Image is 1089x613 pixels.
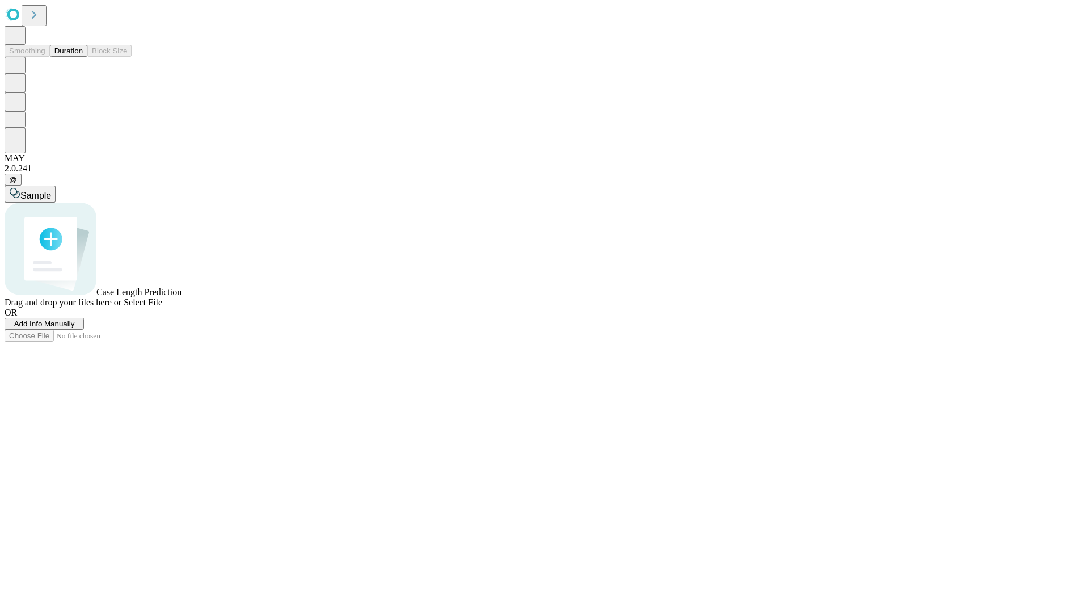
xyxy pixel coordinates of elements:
[5,45,50,57] button: Smoothing
[14,320,75,328] span: Add Info Manually
[5,174,22,186] button: @
[50,45,87,57] button: Duration
[9,175,17,184] span: @
[96,287,181,297] span: Case Length Prediction
[5,297,121,307] span: Drag and drop your files here or
[124,297,162,307] span: Select File
[87,45,132,57] button: Block Size
[5,186,56,203] button: Sample
[5,308,17,317] span: OR
[20,191,51,200] span: Sample
[5,163,1084,174] div: 2.0.241
[5,318,84,330] button: Add Info Manually
[5,153,1084,163] div: MAY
